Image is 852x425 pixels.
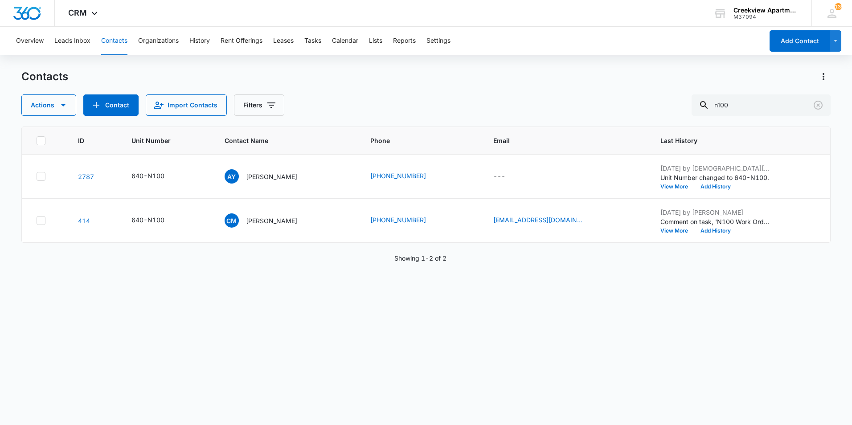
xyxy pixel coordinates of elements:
button: Leads Inbox [54,27,90,55]
div: Phone - (970) 308-3965 - Select to Edit Field [370,171,442,182]
button: Contacts [101,27,127,55]
button: Overview [16,27,44,55]
div: Email - - Select to Edit Field [493,171,521,182]
div: Phone - (970) 467-0182 - Select to Edit Field [370,215,442,226]
p: Showing 1-2 of 2 [394,253,446,263]
button: Leases [273,27,294,55]
a: [PHONE_NUMBER] [370,171,426,180]
div: account name [733,7,799,14]
p: Unit Number changed to 640-N100. [660,173,772,182]
div: account id [733,14,799,20]
span: ID [78,136,97,145]
button: View More [660,184,694,189]
p: [DATE] by [DEMOGRAPHIC_DATA][PERSON_NAME] [660,163,772,173]
div: Contact Name - Christy Marini - Select to Edit Field [225,213,313,228]
div: --- [493,171,505,182]
div: Email - christyrusher@gmail.com - Select to Edit Field [493,215,598,226]
h1: Contacts [21,70,68,83]
p: [PERSON_NAME] [246,216,297,225]
a: Navigate to contact details page for Aliya Young [78,173,94,180]
span: AY [225,169,239,184]
button: Organizations [138,27,179,55]
span: Contact Name [225,136,336,145]
p: [PERSON_NAME] [246,172,297,181]
p: [DATE] by [PERSON_NAME] [660,208,772,217]
span: Phone [370,136,459,145]
p: Comment on task, 'N100 Work Order - 16#14 *Pending' (Edit) "Will have to send to front range. sen... [660,217,772,226]
button: Add History [694,184,737,189]
button: Import Contacts [146,94,227,116]
button: Tasks [304,27,321,55]
span: Last History [660,136,803,145]
span: 135 [835,3,842,10]
a: Navigate to contact details page for Christy Marini [78,217,90,225]
a: [PHONE_NUMBER] [370,215,426,225]
button: Clear [811,98,825,112]
div: 640-N100 [131,171,164,180]
div: Unit Number - 640-N100 - Select to Edit Field [131,171,180,182]
button: Settings [426,27,451,55]
a: [EMAIL_ADDRESS][DOMAIN_NAME] [493,215,582,225]
button: Actions [816,69,831,84]
button: Add History [694,228,737,233]
span: CM [225,213,239,228]
button: Calendar [332,27,358,55]
div: notifications count [835,3,842,10]
button: History [189,27,210,55]
input: Search Contacts [692,94,831,116]
button: Actions [21,94,76,116]
div: 640-N100 [131,215,164,225]
button: Lists [369,27,382,55]
button: Add Contact [770,30,830,52]
div: Unit Number - 640-N100 - Select to Edit Field [131,215,180,226]
div: Contact Name - Aliya Young - Select to Edit Field [225,169,313,184]
button: Filters [234,94,284,116]
span: Unit Number [131,136,203,145]
button: Rent Offerings [221,27,262,55]
button: View More [660,228,694,233]
span: CRM [68,8,87,17]
button: Reports [393,27,416,55]
span: Email [493,136,627,145]
button: Add Contact [83,94,139,116]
